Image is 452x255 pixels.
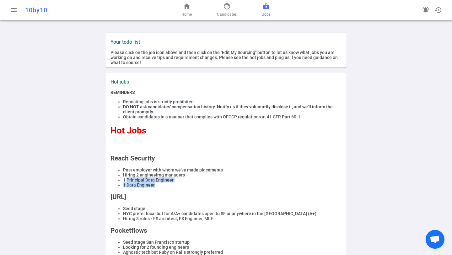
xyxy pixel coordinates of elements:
[419,4,432,16] a: Go to see announcements
[426,230,444,249] a: Open chat
[110,125,146,136] span: Hot Jobs
[434,6,442,14] span: history
[123,167,342,172] li: Past employer with whom we've made placements
[181,3,192,18] a: Home
[123,104,333,114] span: DO NOT ask candidates' compensation history. Notify us if they voluntarily disclose it, and we'll...
[217,3,237,18] a: Candidates
[262,11,271,18] span: Jobs
[123,177,342,182] li: 1 Principal Data Engineer
[110,155,342,162] h2: Reach Security
[123,114,342,119] li: Obtain candidates in a manner that complies with OFCCP regulations at 41 CFR Part 60-1
[262,3,270,10] span: business_center
[432,4,444,16] button: Open history
[110,193,342,201] h2: [URL]
[110,227,342,234] h2: Pocketflows
[110,39,342,45] label: Your todo list
[123,245,342,250] li: Looking for 2 founding engineers
[183,3,191,10] span: home
[123,240,342,245] li: Seed stage San Francisco startup
[10,6,18,14] span: menu
[8,4,20,16] button: Open menu
[123,172,342,177] li: Hiring 2 engineeirng managers
[262,3,271,18] a: Jobs
[25,6,148,14] div: 10by10
[123,211,342,216] li: NYC prefer local but for A/A+ candidates open to SF or anywhere in the [GEOGRAPHIC_DATA] (A+)
[217,11,237,18] span: Candidates
[181,11,192,18] span: Home
[223,3,231,10] span: face
[123,206,342,211] li: Seed stage
[110,50,338,65] span: Please click on the job icon above and then click on the "Edit My Sourcing" button to let us know...
[110,79,223,85] label: Hot jobs
[110,90,135,95] strong: REMINDERS
[123,216,342,221] li: Hiring 3 roles - FS architect, FS Engineer, MLE
[123,99,342,104] li: Reposting jobs is strictly prohibited.
[123,182,342,187] li: 1 Data Engineer
[123,250,342,255] li: Agnostic tech but Ruby on Rails strongly preferred
[422,6,429,14] span: notifications_active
